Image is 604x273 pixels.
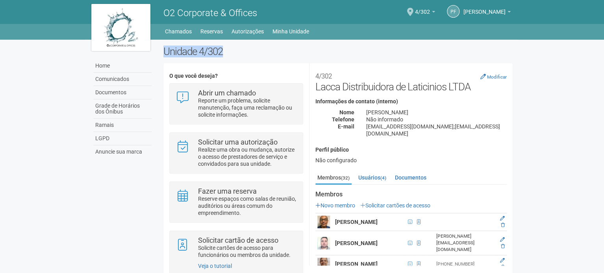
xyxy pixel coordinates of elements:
a: Abrir um chamado Reporte um problema, solicite manutenção, faça uma reclamação ou solicite inform... [176,90,296,118]
a: [PERSON_NAME] [463,10,511,16]
small: (32) [341,175,350,181]
a: Comunicados [93,73,152,86]
a: Usuários(4) [356,172,388,183]
a: Veja o tutorial [198,263,232,269]
a: Minha Unidade [272,26,309,37]
a: Home [93,59,152,73]
a: Chamados [165,26,192,37]
img: user.png [317,258,330,270]
strong: Telefone [332,116,354,123]
a: 4/302 [415,10,435,16]
a: Fazer uma reserva Reserve espaços como salas de reunião, auditórios ou áreas comum do empreendime... [176,188,296,216]
div: [PERSON_NAME][EMAIL_ADDRESS][DOMAIN_NAME] [436,233,495,253]
h2: Unidade 4/302 [163,46,513,57]
a: Autorizações [232,26,264,37]
a: Excluir membro [501,222,505,228]
img: user.png [317,237,330,249]
a: Editar membro [500,237,505,242]
p: Solicite cartões de acesso para funcionários ou membros da unidade. [198,244,297,258]
span: PRISCILLA FREITAS [463,1,506,15]
a: Editar membro [500,216,505,221]
a: Excluir membro [501,244,505,249]
div: [EMAIL_ADDRESS][DOMAIN_NAME];[EMAIL_ADDRESS][DOMAIN_NAME] [360,123,513,137]
h2: Lacca Distribuidora de Laticinios LTDA [315,69,507,93]
a: PF [447,5,459,18]
strong: Nome [339,109,354,115]
strong: [PERSON_NAME] [335,240,378,246]
img: user.png [317,216,330,228]
a: Novo membro [315,202,355,209]
h4: Informações de contato (interno) [315,99,507,104]
a: Solicitar cartão de acesso Solicite cartões de acesso para funcionários ou membros da unidade. [176,237,296,258]
a: Grade de Horários dos Ônibus [93,99,152,119]
strong: [PERSON_NAME] [335,219,378,225]
a: Documentos [393,172,428,183]
p: Reserve espaços como salas de reunião, auditórios ou áreas comum do empreendimento. [198,195,297,216]
h4: O que você deseja? [169,73,303,79]
div: [PERSON_NAME] [360,109,513,116]
a: Excluir membro [501,264,505,270]
a: Modificar [480,73,507,80]
h4: Perfil público [315,147,507,153]
a: Reservas [200,26,223,37]
small: 4/302 [315,72,332,80]
div: Não configurado [315,157,507,164]
a: Membros(32) [315,172,352,185]
div: [PHONE_NUMBER] [436,261,495,268]
strong: [PERSON_NAME] [335,261,378,267]
small: Modificar [487,74,507,80]
strong: E-mail [338,123,354,130]
a: Ramais [93,119,152,132]
a: Documentos [93,86,152,99]
p: Reporte um problema, solicite manutenção, faça uma reclamação ou solicite informações. [198,97,297,118]
span: O2 Corporate & Offices [163,7,257,18]
small: (4) [380,175,386,181]
img: logo.jpg [91,4,150,51]
strong: Solicitar uma autorização [198,138,278,146]
a: Solicitar uma autorização Realize uma obra ou mudança, autorize o acesso de prestadores de serviç... [176,139,296,167]
strong: Membros [315,191,507,198]
a: Editar membro [500,258,505,263]
a: Anuncie sua marca [93,145,152,158]
div: Não informado [360,116,513,123]
a: LGPD [93,132,152,145]
span: 4/302 [415,1,430,15]
strong: Abrir um chamado [198,89,256,97]
p: Realize uma obra ou mudança, autorize o acesso de prestadores de serviço e convidados para sua un... [198,146,297,167]
strong: Solicitar cartão de acesso [198,236,278,244]
strong: Fazer uma reserva [198,187,257,195]
a: Solicitar cartões de acesso [360,202,430,209]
